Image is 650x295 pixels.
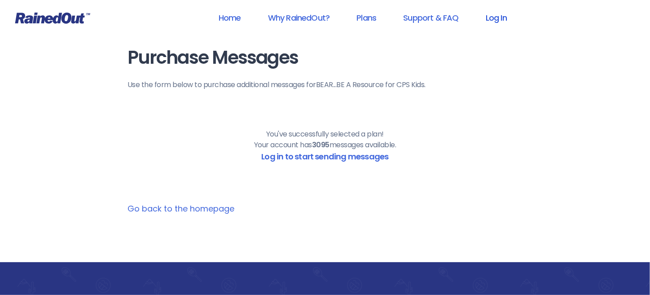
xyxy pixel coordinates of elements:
[127,48,523,68] h1: Purchase Messages
[261,151,388,162] a: Log in to start sending messages
[254,140,396,150] p: Your account has messages available.
[312,140,329,150] b: 3095
[266,129,384,140] p: You've successfully selected a plan!
[207,8,253,28] a: Home
[256,8,342,28] a: Why RainedOut?
[127,79,523,90] p: Use the form below to purchase additional messages for BEAR...BE A Resource for CPS Kids .
[474,8,518,28] a: Log In
[391,8,470,28] a: Support & FAQ
[345,8,388,28] a: Plans
[127,203,234,214] a: Go back to the homepage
